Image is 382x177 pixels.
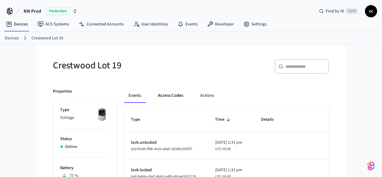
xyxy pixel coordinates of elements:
span: Find by ID [326,8,344,14]
a: Crestwood Lot 19 [31,35,63,41]
p: Schlage [60,115,109,121]
a: ACS Systems [33,19,74,30]
button: Actions [196,88,219,103]
img: Apple [2,89,18,93]
img: Google [2,69,20,74]
a: Devices [5,35,19,41]
img: Facebook [2,75,25,80]
span: Regístrate ahora [2,49,32,53]
a: Events [173,19,202,30]
button: cc [365,5,377,17]
button: Events [124,88,146,103]
a: Connected Accounts [74,19,129,30]
p: Online [65,144,77,150]
span: cashback [56,38,73,43]
span: Ctrl K [346,8,358,14]
a: Settings [239,19,271,30]
span: [DATE] 1:31 pm [215,167,242,173]
a: Devices [1,19,33,30]
h5: Crestwood Lot 19 [53,59,188,72]
a: User Identities [129,19,173,30]
div: Find by IDCtrl K [314,6,363,17]
span: cc [366,6,377,17]
img: Email [2,82,17,87]
span: UTC-05:00 [215,146,231,152]
span: Regístrate ahora [2,59,32,64]
p: Type [60,107,109,113]
span: Time [215,115,232,124]
span: Details [261,115,282,124]
span: Iniciar sesión [2,49,26,53]
div: America/Bogota [215,139,242,152]
a: Developer [202,19,239,30]
span: Regístrate con Email [17,82,55,87]
p: Battery [60,165,109,171]
div: ant example [124,88,329,103]
span: Production [46,7,70,15]
span: NN Prod [24,8,41,15]
span: Regístrate con Facebook [25,75,70,80]
span: [DATE] 1:31 pm [215,139,242,146]
p: lock.unlocked [131,139,201,146]
span: Ver ahorros [2,39,23,44]
p: lock.locked [131,167,201,173]
span: Regístrate con Google [20,69,60,73]
span: Type [131,115,148,124]
span: b2a79180-ff9b-4e20-a6d0-2626b255f5f7 [131,146,193,152]
img: SeamLogoGradient.69752ec5.svg [367,161,375,171]
p: Status [60,136,109,142]
span: Regístrate con Apple [18,89,55,93]
img: Schlage Sense Smart Deadbolt with Camelot Trim, Front [94,107,109,122]
button: Access Codes [153,88,188,103]
p: Properties [53,88,72,95]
